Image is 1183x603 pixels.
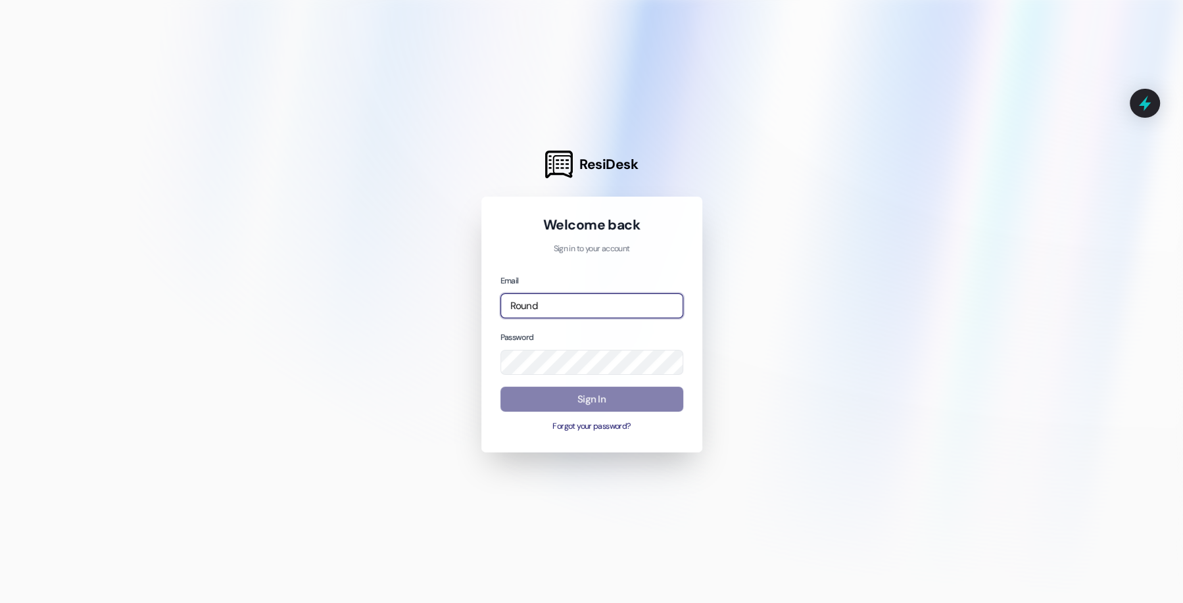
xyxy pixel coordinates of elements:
input: name@example.com [500,293,683,319]
h1: Welcome back [500,216,683,234]
p: Sign in to your account [500,243,683,255]
label: Password [500,332,534,343]
button: Sign In [500,387,683,412]
label: Email [500,276,519,286]
button: Forgot your password? [500,421,683,433]
span: ResiDesk [579,155,638,174]
img: ResiDesk Logo [545,151,573,178]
